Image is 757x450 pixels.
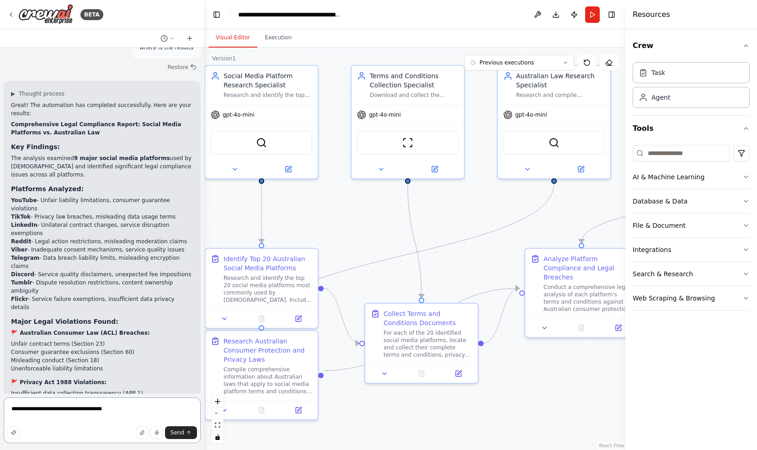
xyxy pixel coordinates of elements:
[11,90,64,97] button: ▶Thought process
[224,71,312,90] div: Social Media Platform Research Specialist
[544,284,632,313] div: Conduct a comprehensive legal analysis of each platform's terms and conditions against Australian...
[633,172,704,182] div: AI & Machine Learning
[602,322,634,333] button: Open in side panel
[210,8,223,21] button: Hide left sidebar
[370,71,458,90] div: Terms and Conditions Collection Specialist
[238,10,341,19] nav: breadcrumb
[324,284,359,348] g: Edge from 8ef172dc-ab3f-445c-9ebb-531ba38a1b50 to 3155b986-77bc-4cca-a4d7-69da2024f33a
[599,443,624,448] a: React Flow attribution
[11,279,193,295] li: - Dispute resolution restrictions, content ownership ambiguity
[11,330,150,336] strong: 🚩 Australian Consumer Law (ACL) Breaches:
[480,59,534,66] span: Previous executions
[11,246,27,253] strong: Viber
[497,65,611,179] div: Australian Law Research SpecialistResearch and compile comprehensive information about Australian...
[11,197,37,204] strong: YouTube
[11,348,193,356] li: Consumer guarantee exclusions (Section 60)
[11,246,193,254] li: - Inadequate consent mechanisms, service quality issues
[555,164,607,175] button: Open in side panel
[11,101,193,118] p: Great! The automation has completed successfully. Here are your results:
[204,65,319,179] div: Social Media Platform Research SpecialistResearch and identify the top 20 social media platforms ...
[633,221,686,230] div: File & Document
[351,65,465,179] div: Terms and Conditions Collection SpecialistDownload and collect the complete terms and conditions,...
[577,182,705,243] g: Edge from 5b77aa50-1359-4873-b9c0-a99fd28981f6 to ffa30ac1-3c91-4781-a4f8-dad49a800ee7
[633,214,750,237] button: File & Document
[139,43,193,52] p: where is the results
[165,426,197,439] button: Send
[11,185,84,193] strong: Platforms Analyzed:
[11,296,28,302] strong: Flickr
[11,356,193,364] li: Misleading conduct (Section 18)
[283,405,314,416] button: Open in side panel
[242,313,281,324] button: No output available
[633,165,750,189] button: AI & Machine Learning
[11,271,34,278] strong: Discord
[11,364,193,373] li: Unenforceable liability limitations
[442,368,474,379] button: Open in side panel
[633,141,750,318] div: Tools
[633,238,750,262] button: Integrations
[7,426,20,439] button: Improve this prompt
[370,91,458,99] div: Download and collect the complete terms and conditions, privacy policies, and user agreements fro...
[224,254,312,273] div: Identify Top 20 Australian Social Media Platforms
[224,337,312,364] div: Research Australian Consumer Protection and Privacy Laws
[11,237,193,246] li: - Legal action restrictions, misleading moderation claims
[11,379,107,386] strong: 🚩 Privacy Act 1988 Violations:
[524,248,639,338] div: Analyze Platform Compliance and Legal BreachesConduct a comprehensive legal analysis of each plat...
[484,284,519,348] g: Edge from 3155b986-77bc-4cca-a4d7-69da2024f33a to ffa30ac1-3c91-4781-a4f8-dad49a800ee7
[150,426,163,439] button: Click to speak your automation idea
[204,330,319,420] div: Research Australian Consumer Protection and Privacy LawsCompile comprehensive information about A...
[11,318,118,325] strong: Major Legal Violations Found:
[283,313,314,324] button: Open in side panel
[182,33,197,44] button: Start a new chat
[11,143,60,150] strong: Key Findings:
[157,33,179,44] button: Switch to previous chat
[257,183,559,325] g: Edge from c0f70b7e-fbaf-4acd-a911-173f6f617004 to e307fab0-d2c0-4b66-8bdc-0a9e81190512
[212,55,236,62] div: Version 1
[633,269,693,279] div: Search & Research
[11,222,37,228] strong: LinkedIn
[11,255,39,261] strong: Telegram
[633,33,750,59] button: Crew
[324,284,519,375] g: Edge from e307fab0-d2c0-4b66-8bdc-0a9e81190512 to ffa30ac1-3c91-4781-a4f8-dad49a800ee7
[384,309,472,327] div: Collect Terms and Conditions Documents
[633,59,750,115] div: Crew
[257,183,266,243] g: Edge from 2f67b82d-a296-4483-822a-0b830f9b1547 to 8ef172dc-ab3f-445c-9ebb-531ba38a1b50
[208,28,257,48] button: Visual Editor
[369,111,401,118] span: gpt-4o-mini
[11,389,193,397] li: Insufficient data collection transparency (APP 1)
[11,295,193,311] li: - Service failure exemptions, insufficient data privacy details
[242,405,281,416] button: No output available
[633,197,688,206] div: Database & Data
[633,245,671,254] div: Integrations
[224,91,312,99] div: Research and identify the top 20 social media platforms most commonly used by [DEMOGRAPHIC_DATA],...
[633,116,750,141] button: Tools
[633,286,750,310] button: Web Scraping & Browsing
[19,90,64,97] span: Thought process
[212,407,224,419] button: zoom out
[549,137,560,148] img: SerplyWebSearchTool
[80,9,103,20] div: BETA
[464,55,574,70] button: Previous executions
[11,196,193,213] li: - Unfair liability limitations, consumer guarantee violations
[544,254,632,282] div: Analyze Platform Compliance and Legal Breaches
[11,279,32,286] strong: Tumblr
[562,322,601,333] button: No output available
[212,396,224,443] div: React Flow controls
[402,137,413,148] img: ScrapeWebsiteTool
[224,274,312,304] div: Research and identify the top 20 social media platforms most commonly used by [DEMOGRAPHIC_DATA]....
[212,396,224,407] button: zoom in
[11,90,15,97] span: ▶
[223,111,255,118] span: gpt-4o-mini
[11,221,193,237] li: - Unilateral contract changes, service disruption exemptions
[651,68,665,77] div: Task
[516,91,605,99] div: Research and compile comprehensive information about Australian consumer protection laws, privacy...
[409,164,460,175] button: Open in side panel
[364,303,479,384] div: Collect Terms and Conditions DocumentsFor each of the 20 identified social media platforms, locat...
[164,61,201,74] button: Restore
[515,111,547,118] span: gpt-4o-mini
[384,329,472,359] div: For each of the 20 identified social media platforms, locate and collect their complete terms and...
[11,154,193,179] p: The analysis examined used by [DEMOGRAPHIC_DATA] and identified significant legal compliance issu...
[11,238,31,245] strong: Reddit
[171,429,184,436] span: Send
[633,294,715,303] div: Web Scraping & Browsing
